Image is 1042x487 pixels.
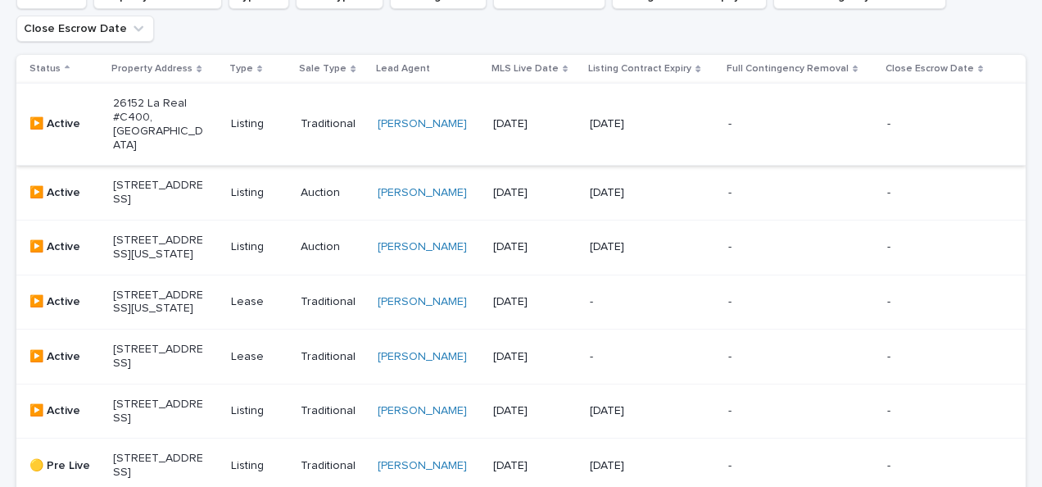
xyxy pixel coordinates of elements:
p: [DATE] [590,117,681,131]
p: [DATE] [493,350,578,364]
a: [PERSON_NAME] [378,459,467,473]
a: [PERSON_NAME] [378,404,467,418]
p: Lead Agent [376,60,430,78]
p: 🟡 Pre Live [29,459,100,473]
a: [PERSON_NAME] [378,117,467,131]
p: Lease [231,295,288,309]
p: Listing [231,117,288,131]
a: [PERSON_NAME] [378,350,467,364]
p: Full Contingency Removal [727,60,849,78]
a: [PERSON_NAME] [378,240,467,254]
p: ▶️ Active [29,295,100,309]
p: Listing [231,240,288,254]
p: Lease [231,350,288,364]
p: [STREET_ADDRESS] [113,343,204,371]
p: [STREET_ADDRESS] [113,452,204,480]
p: - [728,295,819,309]
p: [STREET_ADDRESS][US_STATE] [113,234,204,262]
p: - [887,117,978,131]
p: Listing Contract Expiry [588,60,691,78]
p: Traditional [301,404,365,418]
p: - [728,186,819,200]
p: [DATE] [493,459,578,473]
p: [DATE] [590,404,681,418]
p: [STREET_ADDRESS][US_STATE] [113,289,204,316]
p: [DATE] [493,295,578,309]
a: [PERSON_NAME] [378,186,467,200]
p: - [590,350,681,364]
p: - [728,117,819,131]
p: - [728,459,819,473]
p: - [887,186,978,200]
p: Auction [301,186,365,200]
p: Close Escrow Date [886,60,974,78]
tr: ▶️ Active[STREET_ADDRESS][US_STATE]LeaseTraditional[PERSON_NAME] [DATE]--- [16,275,1026,330]
p: ▶️ Active [29,350,100,364]
p: - [887,350,978,364]
p: [DATE] [590,459,681,473]
p: Type [229,60,253,78]
p: Traditional [301,295,365,309]
p: - [728,404,819,418]
p: - [728,240,819,254]
p: ▶️ Active [29,404,100,418]
p: ▶️ Active [29,186,100,200]
p: [DATE] [590,240,681,254]
button: Close Escrow Date [16,16,154,42]
p: [DATE] [493,117,578,131]
p: ▶️ Active [29,117,100,131]
p: Listing [231,404,288,418]
tr: ▶️ Active26152 La Real #C400, [GEOGRAPHIC_DATA]ListingTraditional[PERSON_NAME] [DATE][DATE]-- [16,84,1026,166]
tr: ▶️ Active[STREET_ADDRESS][US_STATE]ListingAuction[PERSON_NAME] [DATE][DATE]-- [16,220,1026,275]
p: [DATE] [493,404,578,418]
p: [DATE] [590,186,681,200]
p: - [590,295,681,309]
p: [DATE] [493,186,578,200]
p: Traditional [301,350,365,364]
p: [STREET_ADDRESS] [113,398,204,426]
p: Listing [231,186,288,200]
p: - [887,404,978,418]
tr: ▶️ Active[STREET_ADDRESS]ListingTraditional[PERSON_NAME] [DATE][DATE]-- [16,384,1026,439]
p: 26152 La Real #C400, [GEOGRAPHIC_DATA] [113,97,204,152]
p: ▶️ Active [29,240,100,254]
p: - [887,459,978,473]
p: Listing [231,459,288,473]
a: [PERSON_NAME] [378,295,467,309]
p: MLS Live Date [492,60,559,78]
p: Traditional [301,459,365,473]
p: [DATE] [493,240,578,254]
p: Status [29,60,61,78]
p: [STREET_ADDRESS] [113,179,204,207]
p: - [887,295,978,309]
p: Auction [301,240,365,254]
p: - [728,350,819,364]
p: - [887,240,978,254]
tr: ▶️ Active[STREET_ADDRESS]LeaseTraditional[PERSON_NAME] [DATE]--- [16,330,1026,385]
p: Sale Type [299,60,347,78]
p: Property Address [111,60,193,78]
p: Traditional [301,117,365,131]
tr: ▶️ Active[STREET_ADDRESS]ListingAuction[PERSON_NAME] [DATE][DATE]-- [16,166,1026,221]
